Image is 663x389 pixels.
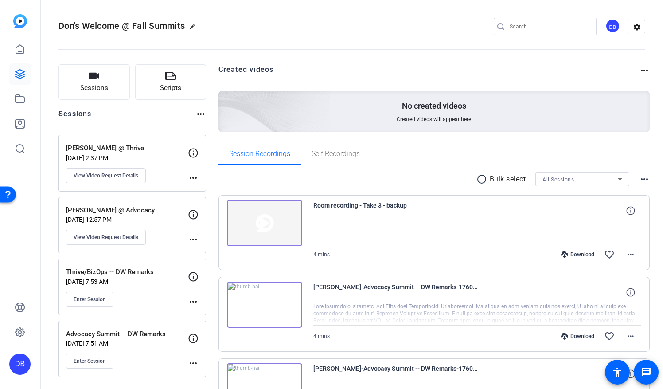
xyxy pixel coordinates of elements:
div: DB [605,19,620,33]
span: Enter Session [74,296,106,303]
p: Advocacy Summit -- DW Remarks [66,329,188,339]
span: 4 mins [313,251,330,258]
mat-icon: more_horiz [639,174,650,185]
span: Session Recordings [229,150,290,157]
mat-icon: more_horiz [188,296,199,307]
span: Scripts [160,83,181,93]
h2: Sessions [58,109,92,126]
span: View Video Request Details [74,172,138,179]
mat-icon: more_horiz [639,65,650,76]
button: Enter Session [66,292,113,307]
span: All Sessions [542,177,574,183]
mat-icon: settings [628,20,646,34]
input: Search [510,21,589,32]
img: thumb-nail [227,200,302,246]
button: Enter Session [66,354,113,369]
mat-icon: accessibility [612,367,623,377]
div: Download [557,333,599,340]
img: Creted videos background [119,3,331,196]
p: No created videos [402,101,466,111]
p: Thrive/BizOps -- DW Remarks [66,267,188,277]
mat-icon: radio_button_unchecked [476,174,490,185]
span: Enter Session [74,358,106,365]
div: Download [557,251,599,258]
button: Sessions [58,64,130,100]
span: Room recording - Take 3 - backup [313,200,477,221]
button: Scripts [135,64,207,100]
div: DB [9,354,31,375]
span: Don's Welcome @ Fall Summits [58,20,185,31]
h2: Created videos [218,64,640,82]
span: Created videos will appear here [397,116,471,123]
mat-icon: edit [189,24,200,34]
mat-icon: favorite_border [604,249,615,260]
span: [PERSON_NAME]-Advocacy Summit -- DW Remarks-1760535787954-webcam [313,363,477,385]
mat-icon: more_horiz [625,249,636,260]
mat-icon: more_horiz [195,109,206,119]
button: View Video Request Details [66,168,146,183]
p: Bulk select [490,174,526,185]
p: [DATE] 7:51 AM [66,340,188,347]
img: thumb-nail [227,282,302,328]
ngx-avatar: David Breisch [605,19,621,34]
p: [PERSON_NAME] @ Advocacy [66,205,188,216]
p: [PERSON_NAME] @ Thrive [66,143,188,153]
p: [DATE] 7:53 AM [66,278,188,285]
mat-icon: more_horiz [188,173,199,183]
span: [PERSON_NAME]-Advocacy Summit -- DW Remarks-1760535789365-webcam [313,282,477,303]
img: blue-gradient.svg [13,14,27,28]
button: View Video Request Details [66,230,146,245]
mat-icon: message [641,367,651,377]
mat-icon: more_horiz [625,331,636,342]
mat-icon: more_horiz [188,358,199,369]
mat-icon: more_horiz [188,234,199,245]
p: [DATE] 2:37 PM [66,154,188,161]
mat-icon: favorite_border [604,331,615,342]
span: 4 mins [313,333,330,339]
span: Self Recordings [312,150,360,157]
span: Sessions [80,83,108,93]
span: View Video Request Details [74,234,138,241]
p: [DATE] 12:57 PM [66,216,188,223]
